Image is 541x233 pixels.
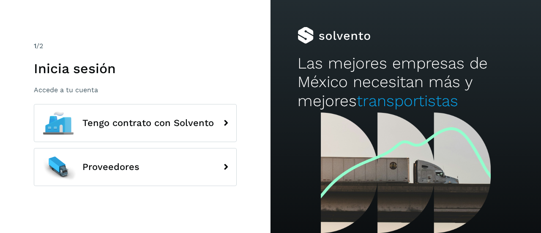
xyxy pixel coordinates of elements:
p: Accede a tu cuenta [34,86,237,94]
span: Proveedores [82,162,139,172]
button: Tengo contrato con Solvento [34,104,237,142]
span: transportistas [357,92,458,110]
button: Proveedores [34,148,237,186]
span: Tengo contrato con Solvento [82,118,214,128]
h1: Inicia sesión [34,60,237,77]
span: 1 [34,42,36,50]
div: /2 [34,41,237,51]
h2: Las mejores empresas de México necesitan más y mejores [298,54,514,110]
